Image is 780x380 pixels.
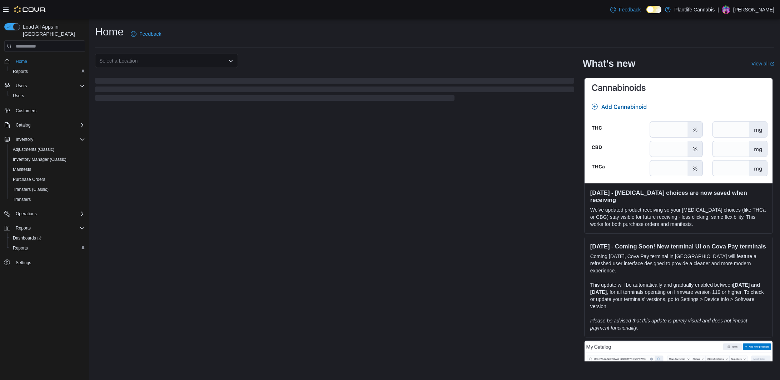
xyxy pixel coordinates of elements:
button: Reports [7,243,88,253]
p: Coming [DATE], Cova Pay terminal in [GEOGRAPHIC_DATA] will feature a refreshed user interface des... [590,253,767,274]
h3: [DATE] - Coming Soon! New terminal UI on Cova Pay terminals [590,243,767,250]
span: Settings [16,260,31,266]
img: Cova [14,6,46,13]
button: Users [13,82,30,90]
span: Adjustments (Classic) [10,145,85,154]
span: Dashboards [10,234,85,242]
span: Reports [16,225,31,231]
span: Inventory Manager (Classic) [10,155,85,164]
button: Home [1,56,88,66]
span: Manifests [10,165,85,174]
button: Open list of options [228,58,234,64]
button: Reports [1,223,88,233]
span: Transfers [10,195,85,204]
span: Purchase Orders [10,175,85,184]
svg: External link [770,62,774,66]
button: Customers [1,105,88,115]
button: Users [7,91,88,101]
a: Transfers (Classic) [10,185,51,194]
a: Feedback [607,3,644,17]
span: Reports [13,69,28,74]
span: Catalog [13,121,85,129]
a: Feedback [128,27,164,41]
div: Aaron Bryson [722,5,730,14]
span: Adjustments (Classic) [13,147,54,152]
span: Dashboards [13,235,41,241]
a: Manifests [10,165,34,174]
h2: What's new [583,58,635,69]
button: Inventory [13,135,36,144]
span: Purchase Orders [13,177,45,182]
button: Catalog [1,120,88,130]
p: Plantlife Cannabis [674,5,715,14]
span: Operations [13,209,85,218]
p: We've updated product receiving so your [MEDICAL_DATA] choices (like THCa or CBG) stay visible fo... [590,206,767,228]
span: Inventory [16,137,33,142]
span: Users [13,82,85,90]
a: Reports [10,244,31,252]
a: Home [13,57,30,66]
span: Feedback [619,6,641,13]
button: Users [1,81,88,91]
button: Inventory [1,134,88,144]
span: Transfers (Classic) [13,187,49,192]
span: Transfers (Classic) [10,185,85,194]
p: [PERSON_NAME] [733,5,774,14]
p: | [717,5,719,14]
button: Manifests [7,164,88,174]
span: Catalog [16,122,30,128]
nav: Complex example [4,53,85,286]
button: Operations [1,209,88,219]
button: Adjustments (Classic) [7,144,88,154]
span: Users [10,92,85,100]
span: Transfers [13,197,31,202]
span: Reports [10,67,85,76]
button: Catalog [13,121,33,129]
button: Settings [1,257,88,268]
span: Home [16,59,27,64]
strong: [DATE] and [DATE] [590,282,760,295]
button: Transfers (Classic) [7,184,88,194]
a: Transfers [10,195,34,204]
span: Settings [13,258,85,267]
a: Inventory Manager (Classic) [10,155,69,164]
a: Reports [10,67,31,76]
span: Reports [13,245,28,251]
span: Manifests [13,167,31,172]
a: Adjustments (Classic) [10,145,57,154]
button: Transfers [7,194,88,204]
a: Users [10,92,27,100]
a: Dashboards [10,234,44,242]
span: Customers [13,106,85,115]
p: This update will be automatically and gradually enabled between , for all terminals operating on ... [590,281,767,310]
span: Operations [16,211,37,217]
a: Purchase Orders [10,175,48,184]
span: Users [16,83,27,89]
a: View allExternal link [751,61,774,66]
input: Dark Mode [646,6,661,13]
button: Inventory Manager (Classic) [7,154,88,164]
span: Feedback [139,30,161,38]
span: Load All Apps in [GEOGRAPHIC_DATA] [20,23,85,38]
button: Purchase Orders [7,174,88,184]
span: Reports [13,224,85,232]
em: Please be advised that this update is purely visual and does not impact payment functionality. [590,318,747,331]
span: Loading [95,79,574,102]
span: Inventory Manager (Classic) [13,157,66,162]
span: Inventory [13,135,85,144]
a: Dashboards [7,233,88,243]
a: Customers [13,107,39,115]
button: Operations [13,209,40,218]
span: Customers [16,108,36,114]
button: Reports [7,66,88,77]
span: Reports [10,244,85,252]
span: Home [13,57,85,66]
a: Settings [13,258,34,267]
h3: [DATE] - [MEDICAL_DATA] choices are now saved when receiving [590,189,767,203]
span: Users [13,93,24,99]
button: Reports [13,224,34,232]
h1: Home [95,25,124,39]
